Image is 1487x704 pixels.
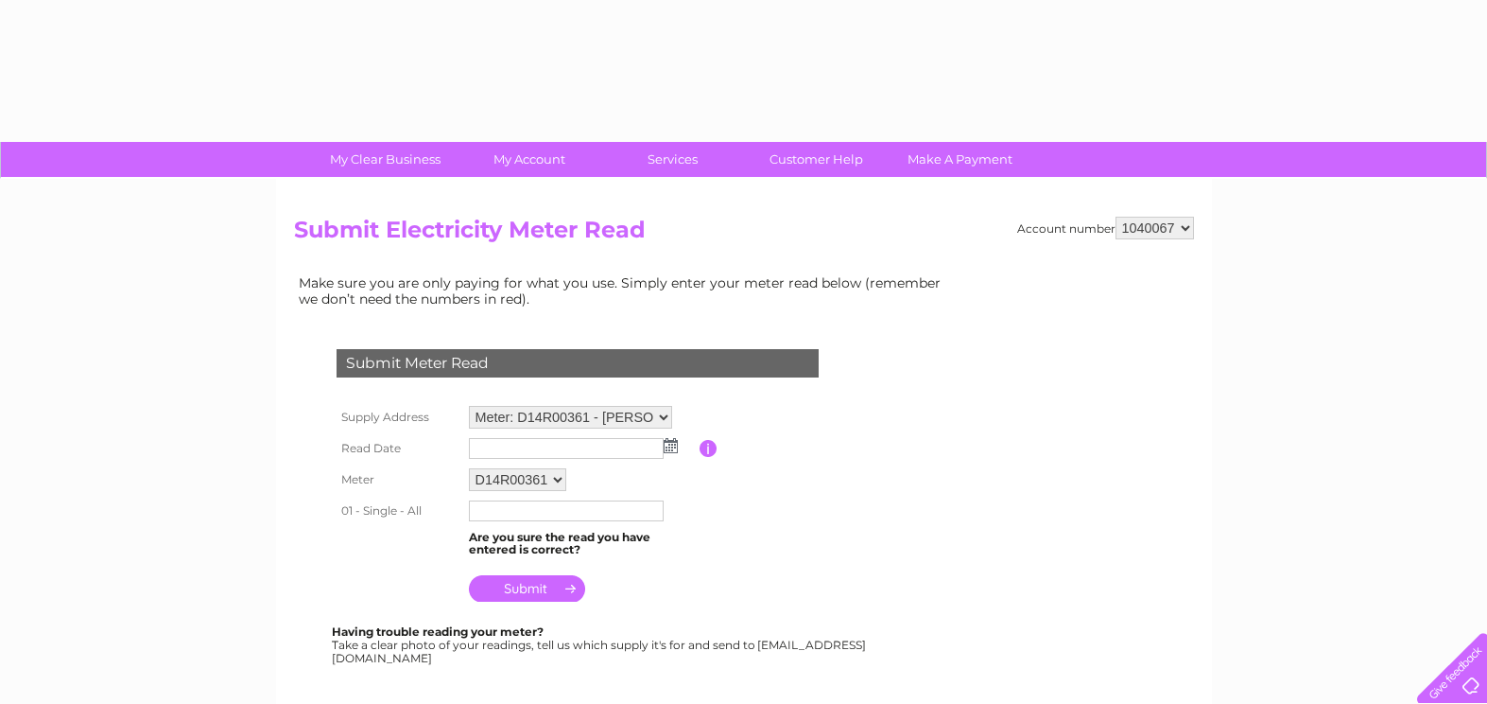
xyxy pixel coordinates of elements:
b: Having trouble reading your meter? [332,625,544,639]
div: Account number [1017,217,1194,239]
a: Services [595,142,751,177]
a: Make A Payment [882,142,1038,177]
td: Are you sure the read you have entered is correct? [464,526,700,562]
td: Make sure you are only paying for what you use. Simply enter your meter read below (remember we d... [294,271,956,310]
a: My Clear Business [307,142,463,177]
img: ... [664,438,678,453]
a: My Account [451,142,607,177]
div: Take a clear photo of your readings, tell us which supply it's for and send to [EMAIL_ADDRESS][DO... [332,625,869,664]
th: Supply Address [332,401,464,433]
div: Submit Meter Read [337,349,819,378]
h2: Submit Electricity Meter Read [294,217,1194,253]
input: Submit [469,575,585,602]
a: Customer Help [738,142,894,177]
th: Meter [332,464,464,496]
th: Read Date [332,433,464,464]
th: 01 - Single - All [332,496,464,526]
input: Information [700,440,718,457]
